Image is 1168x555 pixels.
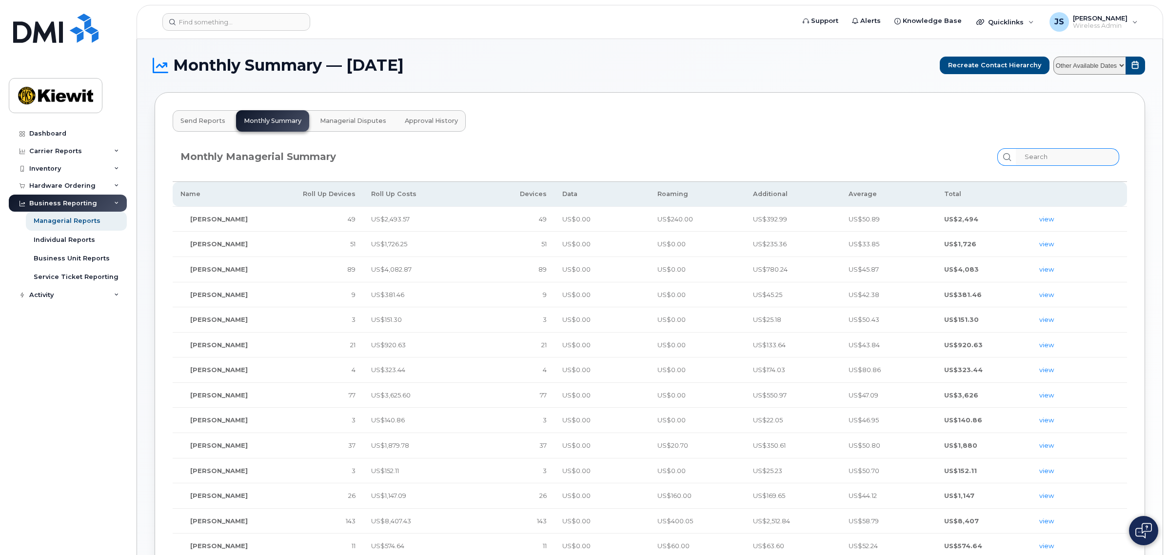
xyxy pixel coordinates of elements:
span: US$0.00 [562,316,591,323]
span: US$0.00 [562,441,591,449]
span: US$0.00 [562,542,591,550]
a: view [1039,240,1054,248]
span: US$50.80 [849,441,880,449]
span: US$50.43 [849,316,879,323]
span: US$58.79 [849,517,879,525]
a: view [1039,391,1054,399]
span: US$550.97 [753,391,787,399]
span: 26 [539,492,547,499]
li: US$1,147 [944,491,1024,500]
li: US$4,083 [944,265,1024,274]
span: 37 [539,441,547,449]
span: US$920.63 [371,341,406,349]
span: Managerial Disputes [320,117,386,125]
span: 3 [543,416,547,424]
span: 77 [540,391,547,399]
span: US$1,726.25 [371,240,407,248]
li: US$151.30 [944,315,1024,324]
span: US$80.86 [849,366,881,374]
span: US$0.00 [562,492,591,499]
a: view [1039,467,1054,475]
a: view [1039,416,1054,424]
li: US$2,494 [944,215,1024,224]
span: 77 [349,391,356,399]
span: 3 [543,467,547,475]
span: Approval History [405,117,458,125]
span: 89 [538,265,547,273]
span: US$0.00 [562,517,591,525]
span: US$0.00 [562,240,591,248]
span: US$151.30 [371,316,402,323]
span: US$0.00 [562,265,591,273]
span: [PERSON_NAME] [190,391,248,399]
span: US$140.86 [371,416,405,424]
a: Monthly Summary [237,111,309,131]
span: US$323.44 [371,366,405,374]
span: US$50.70 [849,467,879,475]
span: [PERSON_NAME] [190,341,248,349]
span: 11 [352,542,356,550]
span: Roll Up Costs [371,190,416,198]
span: US$3,625.60 [371,391,411,399]
span: US$152.11 [371,467,399,475]
span: US$25.23 [753,467,782,475]
span: [PERSON_NAME] [190,441,248,449]
a: Approval History [397,111,465,131]
span: 3 [352,416,356,424]
li: US$574.64 [944,541,1024,551]
span: Total [944,190,961,198]
a: view [1039,291,1054,298]
span: 21 [350,341,356,349]
li: US$323.44 [944,365,1024,375]
span: US$0.00 [562,366,591,374]
span: US$0.00 [562,341,591,349]
span: [PERSON_NAME] [190,416,248,424]
span: [PERSON_NAME] [190,517,248,525]
span: 51 [541,240,547,248]
span: US$0.00 [562,291,591,298]
span: 4 [352,366,356,374]
span: Additional [753,190,788,198]
span: US$46.95 [849,416,879,424]
span: US$0.00 [562,416,591,424]
a: view [1039,492,1054,499]
span: US$160.00 [657,492,692,499]
span: US$43.84 [849,341,880,349]
span: US$0.00 [657,467,686,475]
li: US$920.63 [944,340,1024,350]
span: US$8,407.43 [371,517,411,525]
span: US$44.12 [849,492,877,499]
span: US$780.24 [753,265,788,273]
span: Devices [520,190,547,198]
span: 3 [352,467,356,475]
span: 49 [539,215,547,223]
span: Roll Up Devices [303,190,356,198]
span: US$42.38 [849,291,879,298]
li: US$1,880 [944,441,1024,450]
li: US$152.11 [944,466,1024,476]
span: 26 [348,492,356,499]
span: [PERSON_NAME] [190,240,248,248]
span: US$0.00 [657,316,686,323]
span: US$392.99 [753,215,787,223]
li: US$3,626 [944,391,1024,400]
span: [PERSON_NAME] [190,542,248,550]
span: 3 [543,316,547,323]
span: Send Reports [180,117,225,125]
span: US$0.00 [562,215,591,223]
span: 9 [352,291,356,298]
span: Average [849,190,877,198]
span: US$0.00 [657,240,686,248]
span: US$0.00 [657,341,686,349]
span: US$235.36 [753,240,787,248]
span: [PERSON_NAME] [190,291,248,298]
span: US$45.25 [753,291,782,298]
button: Recreate Contact Hierarchy [940,57,1049,74]
span: [PERSON_NAME] [190,467,248,475]
a: view [1039,366,1054,374]
span: US$50.89 [849,215,880,223]
span: Roaming [657,190,688,198]
span: [PERSON_NAME] [190,366,248,374]
span: 11 [543,542,547,550]
a: view [1039,215,1054,223]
